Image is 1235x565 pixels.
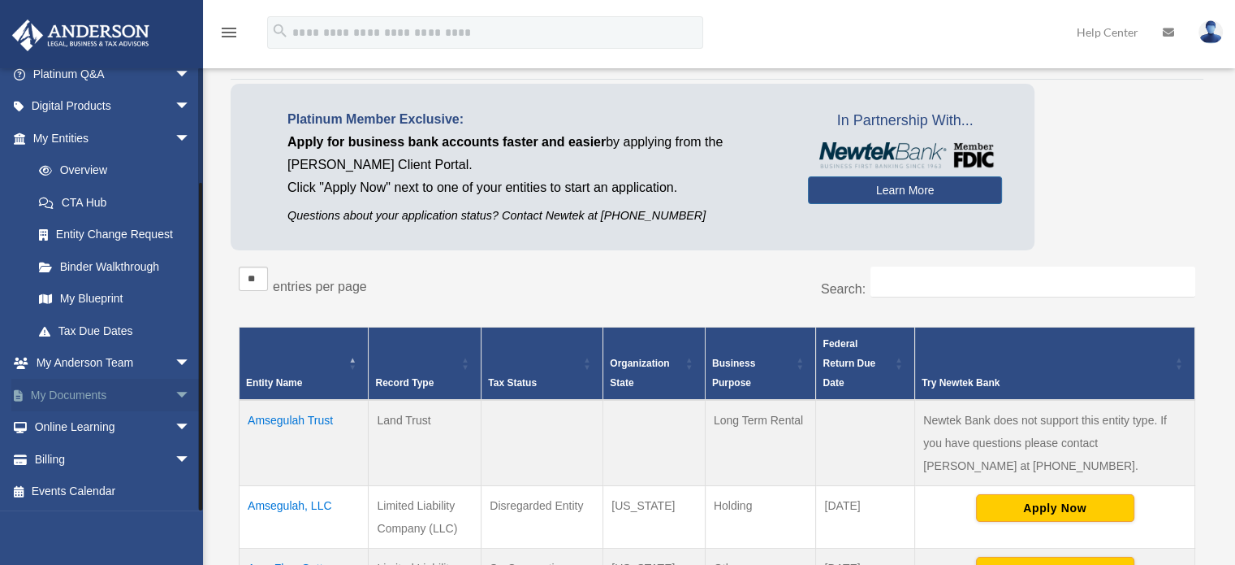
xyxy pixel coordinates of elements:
td: Land Trust [369,400,481,486]
i: menu [219,23,239,42]
td: Limited Liability Company (LLC) [369,485,481,548]
p: Platinum Member Exclusive: [287,108,784,131]
a: CTA Hub [23,186,207,219]
a: My Blueprint [23,283,207,315]
a: My Entitiesarrow_drop_down [11,122,207,154]
td: Newtek Bank does not support this entity type. If you have questions please contact [PERSON_NAME]... [915,400,1195,486]
a: Events Calendar [11,476,215,508]
span: arrow_drop_down [175,443,207,476]
a: Digital Productsarrow_drop_down [11,90,215,123]
th: Organization State: Activate to sort [603,327,706,400]
img: User Pic [1198,20,1223,44]
span: Tax Status [488,377,537,389]
button: Apply Now [976,494,1134,522]
th: Tax Status: Activate to sort [481,327,603,400]
a: My Anderson Teamarrow_drop_down [11,347,215,380]
p: by applying from the [PERSON_NAME] Client Portal. [287,131,784,176]
a: Online Learningarrow_drop_down [11,411,215,444]
span: Business Purpose [712,358,755,389]
span: arrow_drop_down [175,58,207,91]
p: Questions about your application status? Contact Newtek at [PHONE_NUMBER] [287,206,784,226]
span: arrow_drop_down [175,122,207,155]
i: search [271,22,289,40]
div: Try Newtek Bank [922,373,1170,393]
span: In Partnership With... [808,108,1002,134]
td: Long Term Rental [705,400,816,486]
th: Business Purpose: Activate to sort [705,327,816,400]
span: arrow_drop_down [175,379,207,412]
a: Learn More [808,176,1002,204]
span: arrow_drop_down [175,347,207,380]
td: Amsegulah, LLC [240,485,369,548]
a: Entity Change Request [23,219,207,251]
a: menu [219,28,239,42]
td: [US_STATE] [603,485,706,548]
span: Record Type [375,377,434,389]
a: Tax Due Dates [23,315,207,347]
span: Federal Return Due Date [823,338,875,389]
img: NewtekBankLogoSM.png [816,142,994,168]
th: Try Newtek Bank : Activate to sort [915,327,1195,400]
span: Apply for business bank accounts faster and easier [287,135,606,149]
td: Disregarded Entity [481,485,603,548]
label: Search: [821,282,866,296]
span: Entity Name [246,377,302,389]
a: My Documentsarrow_drop_down [11,379,215,411]
th: Entity Name: Activate to invert sorting [240,327,369,400]
img: Anderson Advisors Platinum Portal [7,20,154,51]
th: Federal Return Due Date: Activate to sort [816,327,915,400]
label: entries per page [273,280,367,293]
span: arrow_drop_down [175,411,207,445]
p: Click "Apply Now" next to one of your entities to start an application. [287,176,784,199]
span: arrow_drop_down [175,90,207,124]
span: Organization State [610,358,669,389]
td: Amsegulah Trust [240,400,369,486]
a: Overview [23,154,199,187]
a: Binder Walkthrough [23,250,207,283]
th: Record Type: Activate to sort [369,327,481,400]
a: Platinum Q&Aarrow_drop_down [11,58,215,90]
td: [DATE] [816,485,915,548]
a: Billingarrow_drop_down [11,443,215,476]
td: Holding [705,485,816,548]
